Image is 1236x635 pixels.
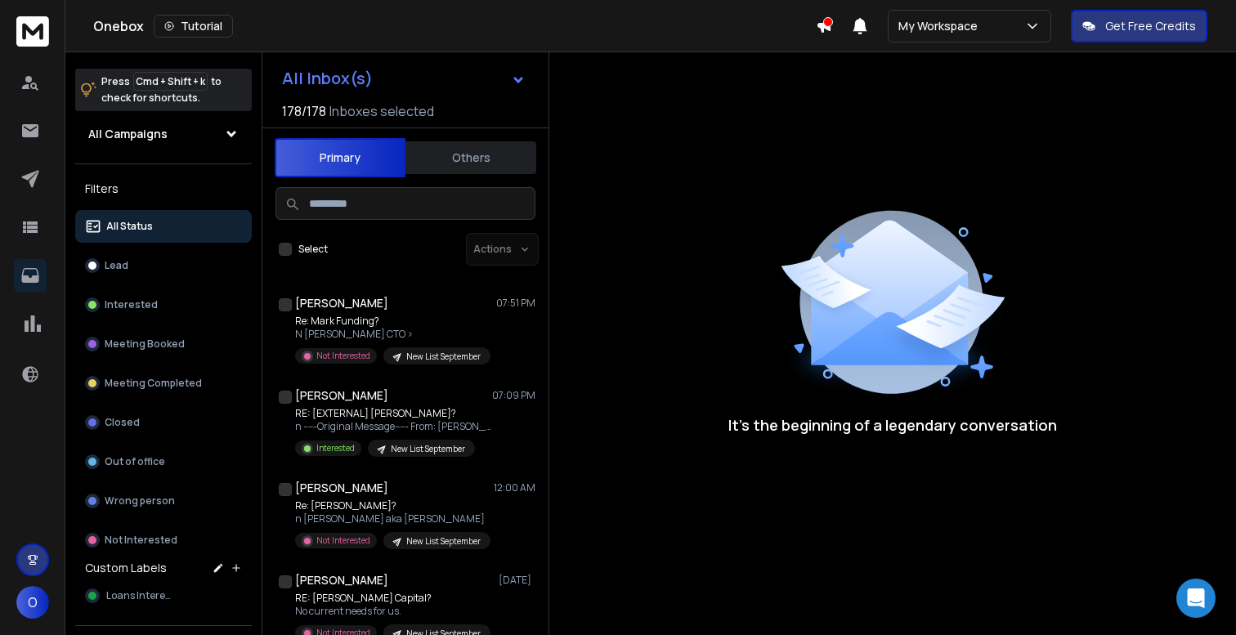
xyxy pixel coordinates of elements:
[88,126,168,142] h1: All Campaigns
[295,407,491,420] p: RE: [EXTERNAL] [PERSON_NAME]?
[16,586,49,619] button: O
[1176,579,1216,618] div: Open Intercom Messenger
[75,445,252,478] button: Out of office
[295,420,491,433] p: n -----Original Message----- From: [PERSON_NAME]
[75,367,252,400] button: Meeting Completed
[85,560,167,576] h3: Custom Labels
[75,288,252,321] button: Interested
[898,18,984,34] p: My Workspace
[295,387,388,404] h1: [PERSON_NAME]
[75,485,252,517] button: Wrong person
[316,350,370,362] p: Not Interested
[105,259,128,272] p: Lead
[295,499,490,512] p: Re: [PERSON_NAME]?
[316,534,370,547] p: Not Interested
[105,416,140,429] p: Closed
[728,414,1057,436] p: It’s the beginning of a legendary conversation
[105,455,165,468] p: Out of office
[1071,10,1207,42] button: Get Free Credits
[93,15,816,38] div: Onebox
[499,574,535,587] p: [DATE]
[282,101,326,121] span: 178 / 178
[75,177,252,200] h3: Filters
[494,481,535,494] p: 12:00 AM
[75,328,252,360] button: Meeting Booked
[106,589,174,602] span: Loans Interest
[105,534,177,547] p: Not Interested
[316,442,355,454] p: Interested
[106,220,153,233] p: All Status
[492,389,535,402] p: 07:09 PM
[269,62,539,95] button: All Inbox(s)
[75,524,252,557] button: Not Interested
[295,572,388,588] h1: [PERSON_NAME]
[105,494,175,508] p: Wrong person
[154,15,233,38] button: Tutorial
[105,298,158,311] p: Interested
[75,118,252,150] button: All Campaigns
[105,377,202,390] p: Meeting Completed
[405,140,536,176] button: Others
[406,535,481,548] p: New List September
[295,295,388,311] h1: [PERSON_NAME]
[406,351,481,363] p: New List September
[75,210,252,243] button: All Status
[391,443,465,455] p: New List September
[75,406,252,439] button: Closed
[295,328,490,341] p: N [PERSON_NAME] CTO >
[105,338,185,351] p: Meeting Booked
[295,592,490,605] p: RE: [PERSON_NAME] Capital?
[295,315,490,328] p: Re: Mark Funding?
[496,297,535,310] p: 07:51 PM
[133,72,208,91] span: Cmd + Shift + k
[295,605,490,618] p: No current needs for us.
[295,512,490,525] p: n [PERSON_NAME] aka [PERSON_NAME]
[1105,18,1196,34] p: Get Free Credits
[75,249,252,282] button: Lead
[298,243,328,256] label: Select
[101,74,222,106] p: Press to check for shortcuts.
[295,480,388,496] h1: [PERSON_NAME]
[329,101,434,121] h3: Inboxes selected
[275,138,405,177] button: Primary
[282,70,373,87] h1: All Inbox(s)
[75,579,252,612] button: Loans Interest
